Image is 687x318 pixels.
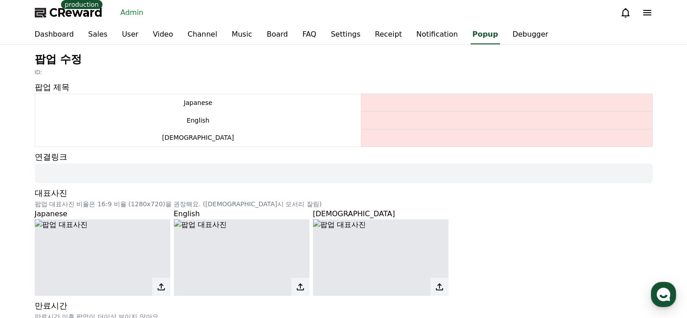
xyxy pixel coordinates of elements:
[409,25,465,44] a: Notification
[28,25,81,44] a: Dashboard
[323,25,368,44] a: Settings
[174,209,309,219] p: English
[35,187,653,199] p: 대표사진
[35,81,653,94] p: 팝업 제목
[145,25,180,44] a: Video
[295,25,323,44] a: FAQ
[49,5,103,20] span: CReward
[117,5,147,20] a: Admin
[174,219,309,296] img: 팝업 대표사진
[35,209,170,219] p: Japanese
[224,25,260,44] a: Music
[313,219,449,296] img: 팝업 대표사진
[35,219,170,296] img: 팝업 대표사진
[471,25,500,44] a: Popup
[35,5,103,20] a: CReward
[505,25,556,44] a: Debugger
[115,25,145,44] a: User
[35,112,361,129] td: English
[35,69,42,76] span: ID:
[35,199,653,209] p: 팝업 대표사진 비율은 16:9 비율 (1280x720)을 권장해요. ([DEMOGRAPHIC_DATA]시 모서리 잘림)
[35,52,653,66] p: 팝업 수정
[313,209,449,219] p: [DEMOGRAPHIC_DATA]
[35,299,653,312] p: 만료시간
[180,25,224,44] a: Channel
[35,129,361,147] td: [DEMOGRAPHIC_DATA]
[35,151,653,163] p: 연결링크
[35,94,361,112] td: Japanese
[81,25,115,44] a: Sales
[368,25,409,44] a: Receipt
[259,25,295,44] a: Board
